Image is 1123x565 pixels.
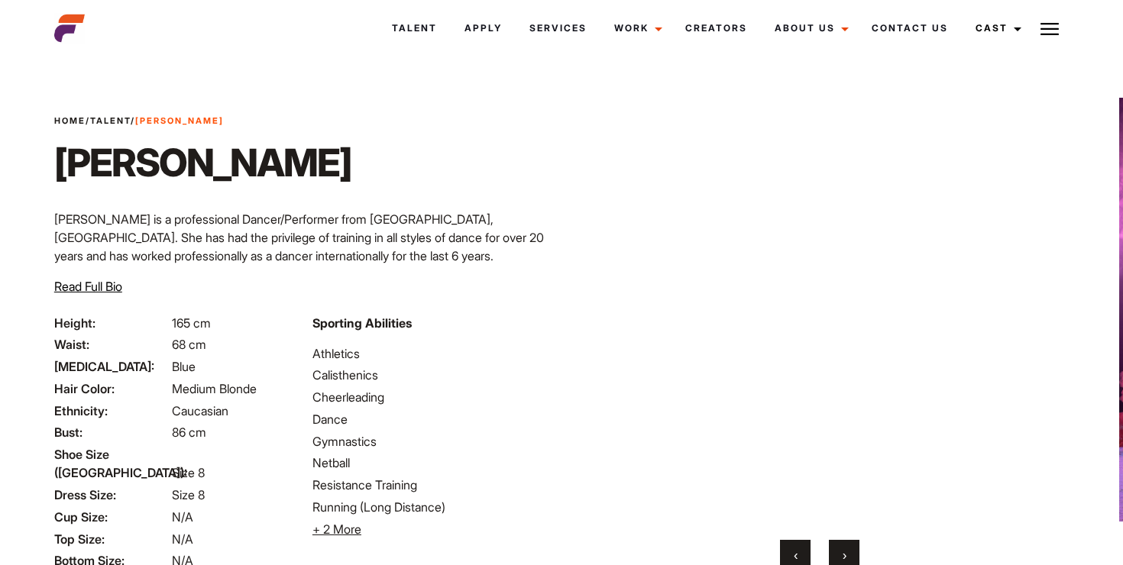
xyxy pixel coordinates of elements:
span: 86 cm [172,425,206,440]
a: About Us [761,8,858,49]
li: Running (Long Distance) [312,498,552,516]
a: Talent [90,115,131,126]
span: Dress Size: [54,486,169,504]
p: [PERSON_NAME] is a professional Dancer/Performer from [GEOGRAPHIC_DATA], [GEOGRAPHIC_DATA]. She h... [54,210,552,338]
li: Gymnastics [312,432,552,450]
img: Burger icon [1040,20,1059,38]
li: Athletics [312,344,552,363]
span: Previous [794,547,798,563]
li: Dance [312,410,552,428]
span: + 2 More [312,521,361,537]
span: 165 cm [172,315,211,331]
span: Top Size: [54,530,169,548]
button: Read Full Bio [54,277,122,295]
img: cropped-aefm-brand-fav-22-square.png [54,13,85,44]
a: Contact Us [858,8,962,49]
span: Medium Blonde [172,381,257,396]
li: Calisthenics [312,366,552,384]
span: Hair Color: [54,379,169,398]
li: Cheerleading [312,388,552,406]
a: Services [516,8,600,49]
a: Work [600,8,672,49]
a: Home [54,115,86,126]
span: Waist: [54,335,169,354]
a: Talent [378,8,451,49]
a: Creators [672,8,761,49]
span: Size 8 [172,465,205,480]
span: Read Full Bio [54,279,122,294]
span: Ethnicity: [54,402,169,420]
span: / / [54,115,224,128]
span: Bust: [54,423,169,441]
span: Next [843,547,846,563]
span: Cup Size: [54,508,169,526]
span: Size 8 [172,487,205,502]
span: Caucasian [172,403,228,418]
span: Height: [54,314,169,332]
a: Apply [451,8,516,49]
span: N/A [172,509,193,525]
a: Cast [962,8,1031,49]
strong: [PERSON_NAME] [135,115,224,126]
span: Shoe Size ([GEOGRAPHIC_DATA]): [54,445,169,482]
li: Netball [312,454,552,472]
li: Resistance Training [312,476,552,494]
video: Your browser does not support the video tag. [598,98,1041,521]
span: 68 cm [172,337,206,352]
h1: [PERSON_NAME] [54,140,351,186]
span: N/A [172,531,193,547]
strong: Sporting Abilities [312,315,412,331]
span: [MEDICAL_DATA]: [54,357,169,376]
span: Blue [172,359,196,374]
